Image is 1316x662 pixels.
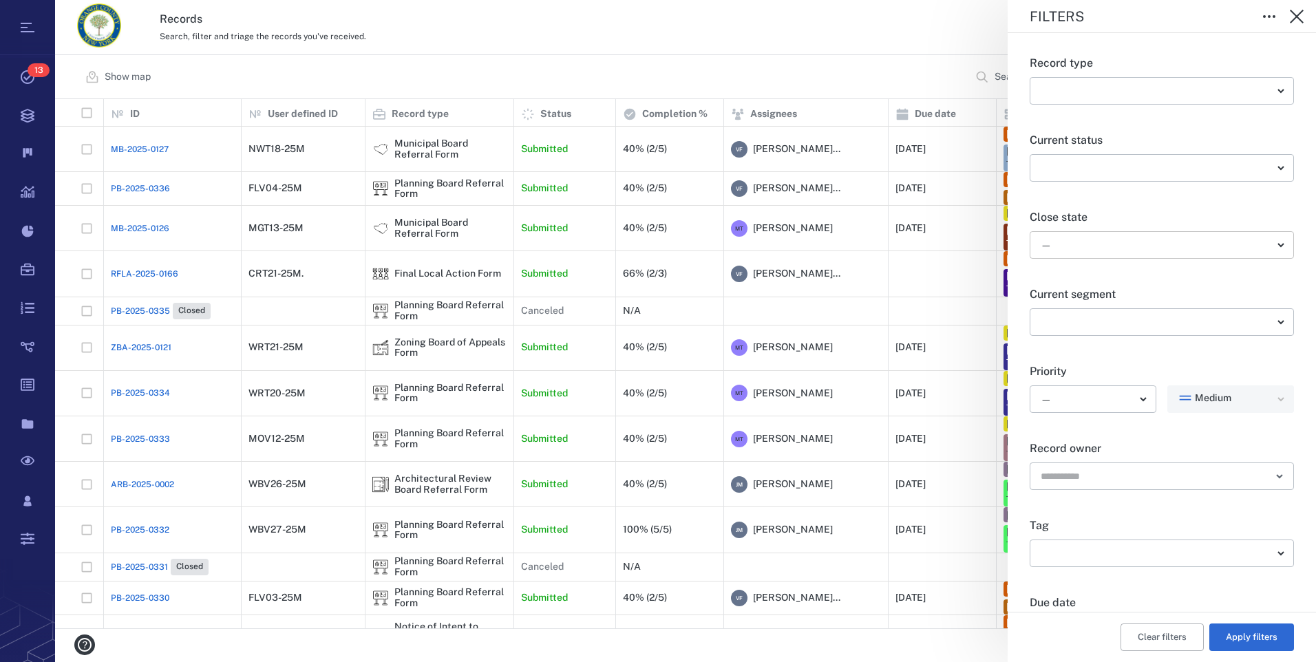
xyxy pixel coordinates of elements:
div: — [1041,392,1134,407]
button: Toggle to Edit Boxes [1255,3,1283,30]
button: Close [1283,3,1310,30]
p: Tag [1030,517,1294,534]
button: Clear filters [1121,623,1204,651]
span: Medium [1195,392,1231,405]
p: Current status [1030,132,1294,149]
p: Current segment [1030,286,1294,303]
span: 13 [28,63,50,77]
button: Apply filters [1209,623,1294,651]
button: Open [1270,467,1289,486]
p: Record type [1030,55,1294,72]
p: Close state [1030,209,1294,226]
div: Filters [1030,10,1244,23]
div: — [1041,237,1272,253]
p: Due date [1030,595,1294,611]
p: Priority [1030,363,1294,380]
span: Help [122,10,150,22]
p: Record owner [1030,440,1294,457]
